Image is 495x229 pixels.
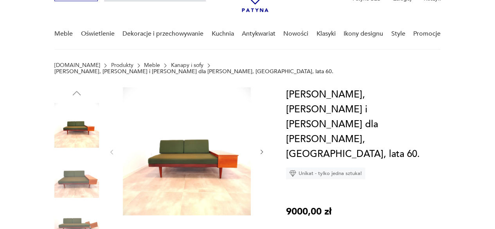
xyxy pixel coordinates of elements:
[81,19,115,49] a: Oświetlenie
[122,19,203,49] a: Dekoracje i przechowywanie
[54,103,99,148] img: Zdjęcie produktu Sofa Swanette, Haldor Vik i Ingmar Relling dla Svene, Norwegia, lata 60.
[391,19,405,49] a: Style
[283,19,308,49] a: Nowości
[54,153,99,198] img: Zdjęcie produktu Sofa Swanette, Haldor Vik i Ingmar Relling dla Svene, Norwegia, lata 60.
[211,19,234,49] a: Kuchnia
[286,168,365,179] div: Unikat - tylko jedna sztuka!
[317,19,336,49] a: Klasyki
[54,62,100,69] a: [DOMAIN_NAME]
[242,19,275,49] a: Antykwariat
[54,69,333,75] p: [PERSON_NAME], [PERSON_NAME] i [PERSON_NAME] dla [PERSON_NAME], [GEOGRAPHIC_DATA], lata 60.
[111,62,133,69] a: Produkty
[289,170,296,177] img: Ikona diamentu
[344,19,383,49] a: Ikony designu
[286,87,441,162] h1: [PERSON_NAME], [PERSON_NAME] i [PERSON_NAME] dla [PERSON_NAME], [GEOGRAPHIC_DATA], lata 60.
[286,204,331,219] p: 9000,00 zł
[144,62,160,69] a: Meble
[123,87,251,215] img: Zdjęcie produktu Sofa Swanette, Haldor Vik i Ingmar Relling dla Svene, Norwegia, lata 60.
[413,19,441,49] a: Promocje
[171,62,203,69] a: Kanapy i sofy
[54,19,73,49] a: Meble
